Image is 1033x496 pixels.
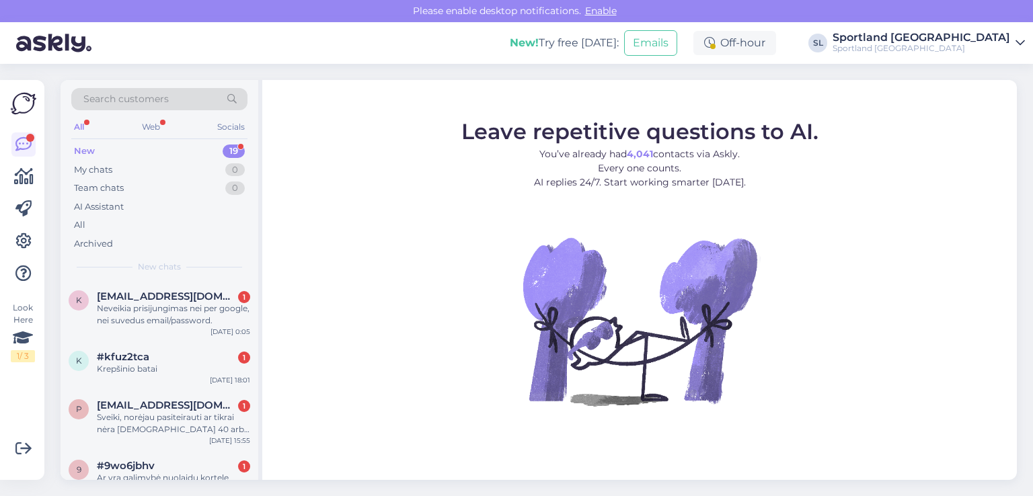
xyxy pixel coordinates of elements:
div: [DATE] 18:01 [210,375,250,385]
span: petkeviciutesarune@gmail.com [97,399,237,411]
span: 9 [77,464,81,474]
div: SL [808,34,827,52]
div: [DATE] 15:55 [209,436,250,446]
b: New! [510,36,539,49]
div: Socials [215,118,247,136]
span: Leave repetitive questions to AI. [461,118,818,144]
div: 0 [225,163,245,177]
span: New chats [138,261,181,273]
span: Search customers [83,92,169,106]
b: 4,041 [627,147,653,159]
div: Sportland [GEOGRAPHIC_DATA] [833,32,1010,43]
div: Look Here [11,302,35,362]
div: Neveikia prisijungimas nei per google, nei suvedus email/password. [97,302,250,327]
div: 0 [225,181,245,195]
div: Off-hour [693,31,776,55]
span: Enable [581,5,621,17]
span: k [76,356,82,366]
span: kaltenytmonika3@gmail.com [97,290,237,302]
div: My chats [74,163,112,177]
div: Sportland [GEOGRAPHIC_DATA] [833,43,1010,54]
span: p [76,404,82,414]
div: Krepšinio batai [97,363,250,375]
div: New [74,144,95,158]
span: k [76,295,82,305]
div: 19 [223,144,245,158]
div: 1 [238,460,250,472]
div: Sveiki, norėjau pasiteirauti ar tikrai nėra [DEMOGRAPHIC_DATA] 40 arba 40,5 dydžio? Gal nusimato ... [97,411,250,436]
div: Team chats [74,181,124,195]
div: [DATE] 0:05 [211,327,250,337]
img: No Chat active [519,200,761,442]
div: AI Assistant [74,200,124,214]
div: 1 [238,352,250,364]
div: Archived [74,237,113,251]
div: 1 [238,400,250,412]
div: 1 / 3 [11,350,35,362]
div: Web [139,118,163,136]
span: #9wo6jbhv [97,460,155,472]
div: Ar yra galimybė nuolaidų kortelę pridėti prie google wallet [97,472,250,496]
a: Sportland [GEOGRAPHIC_DATA]Sportland [GEOGRAPHIC_DATA] [833,32,1025,54]
div: Try free [DATE]: [510,35,619,51]
div: All [71,118,87,136]
img: Askly Logo [11,91,36,116]
button: Emails [624,30,677,56]
div: 1 [238,291,250,303]
span: #kfuz2tca [97,351,149,363]
div: All [74,218,85,232]
p: You’ve already had contacts via Askly. Every one counts. AI replies 24/7. Start working smarter [... [461,147,818,189]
